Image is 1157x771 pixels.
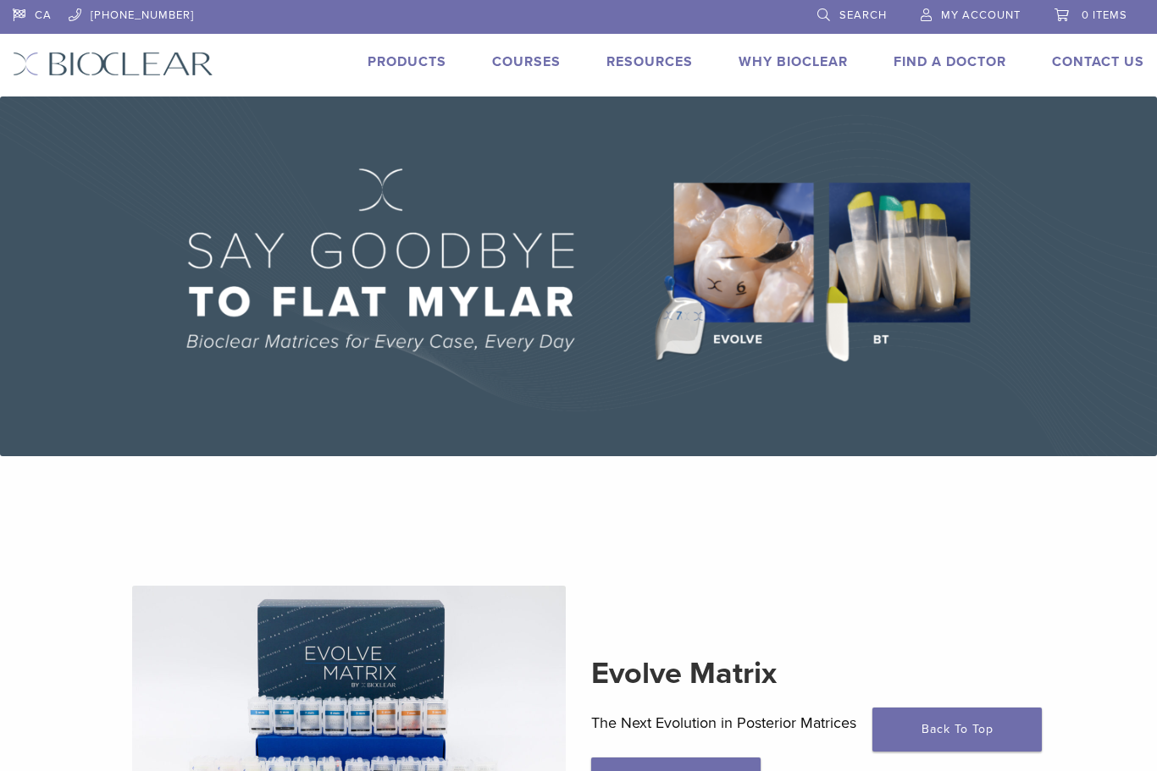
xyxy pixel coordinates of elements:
a: Courses [492,53,561,70]
p: The Next Evolution in Posterior Matrices [591,710,1025,735]
a: Products [368,53,446,70]
a: Find A Doctor [894,53,1006,70]
h2: Evolve Matrix [591,653,1025,694]
span: Search [839,8,887,22]
img: Bioclear [13,52,213,76]
a: Why Bioclear [739,53,848,70]
a: Contact Us [1052,53,1144,70]
span: My Account [941,8,1021,22]
a: Resources [606,53,693,70]
a: Back To Top [872,708,1042,752]
span: 0 items [1082,8,1127,22]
